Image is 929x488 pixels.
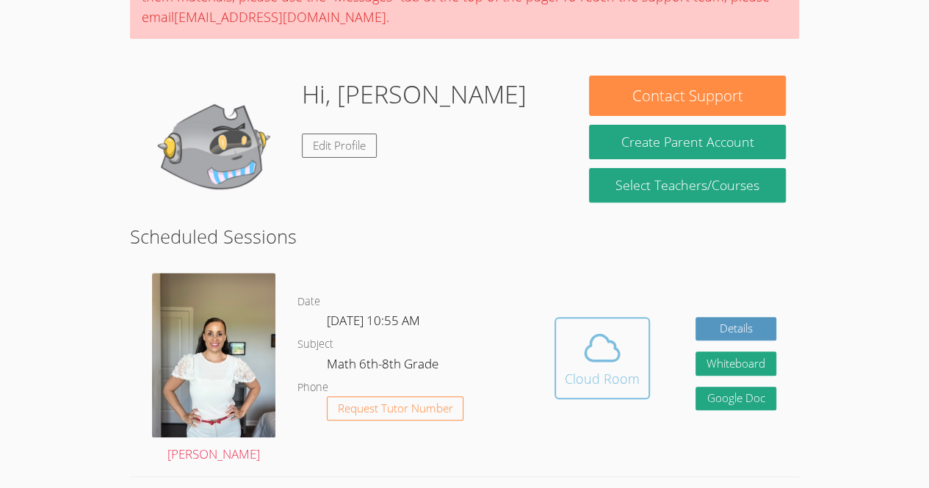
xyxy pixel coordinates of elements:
img: IMG_9685.jpeg [152,273,275,437]
a: Details [695,317,776,341]
dd: Math 6th-8th Grade [327,354,441,379]
div: Cloud Room [565,368,640,389]
span: Request Tutor Number [338,403,453,414]
dt: Date [297,293,320,311]
a: Select Teachers/Courses [589,168,785,203]
button: Whiteboard [695,352,776,376]
a: [PERSON_NAME] [152,273,275,465]
a: Edit Profile [302,134,377,158]
button: Contact Support [589,76,785,116]
span: [DATE] 10:55 AM [327,312,420,329]
img: default.png [143,76,290,222]
button: Request Tutor Number [327,396,464,420]
a: Google Doc [695,387,776,411]
dt: Subject [297,335,333,354]
button: Create Parent Account [589,125,785,159]
h2: Scheduled Sessions [130,222,799,250]
h1: Hi, [PERSON_NAME] [302,76,527,113]
button: Cloud Room [554,317,650,399]
dt: Phone [297,379,328,397]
